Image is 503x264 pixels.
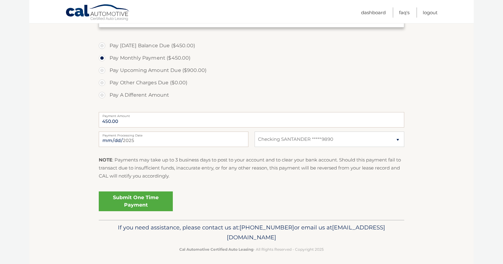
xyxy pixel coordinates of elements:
[99,40,404,52] label: Pay [DATE] Balance Due ($450.00)
[99,112,404,128] input: Payment Amount
[399,7,409,18] a: FAQ's
[103,223,400,242] p: If you need assistance, please contact us at: or email us at
[239,224,294,231] span: [PHONE_NUMBER]
[99,132,248,147] input: Payment Date
[99,89,404,101] label: Pay A Different Amount
[103,246,400,253] p: - All Rights Reserved - Copyright 2025
[99,112,404,117] label: Payment Amount
[65,4,130,22] a: Cal Automotive
[361,7,386,18] a: Dashboard
[99,52,404,64] label: Pay Monthly Payment ($450.00)
[423,7,438,18] a: Logout
[99,157,112,163] strong: NOTE
[99,77,404,89] label: Pay Other Charges Due ($0.00)
[227,224,385,241] span: [EMAIL_ADDRESS][DOMAIN_NAME]
[99,156,404,180] p: : Payments may take up to 3 business days to post to your account and to clear your bank account....
[99,191,173,211] a: Submit One Time Payment
[99,64,404,77] label: Pay Upcoming Amount Due ($900.00)
[179,247,253,252] strong: Cal Automotive Certified Auto Leasing
[99,132,248,136] label: Payment Processing Date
